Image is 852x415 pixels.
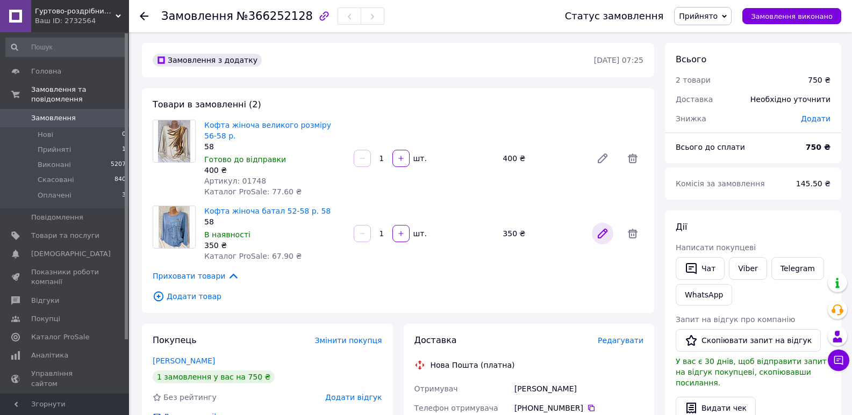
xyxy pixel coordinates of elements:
[153,356,215,365] a: [PERSON_NAME]
[592,223,613,244] a: Редагувати
[158,120,190,162] img: Кофта жіноча великого розміру 56-58 р.
[428,360,518,370] div: Нова Пошта (платна)
[31,369,99,388] span: Управління сайтом
[153,270,239,282] span: Приховати товари
[806,143,830,151] b: 750 ₴
[153,335,197,345] span: Покупець
[31,113,76,123] span: Замовлення
[808,75,830,85] div: 750 ₴
[622,223,643,244] span: Видалити
[38,145,71,155] span: Прийняті
[35,6,116,16] span: Гуртово-роздрібний магазин KAOshop
[204,141,345,152] div: 58
[140,11,148,21] div: Повернутися назад
[31,314,60,324] span: Покупці
[742,8,841,24] button: Замовлення виконано
[676,284,732,305] a: WhatsApp
[31,351,68,360] span: Аналітика
[38,130,53,140] span: Нові
[729,257,767,280] a: Viber
[796,179,830,188] span: 145.50 ₴
[676,257,725,280] button: Чат
[751,12,833,20] span: Замовлення виконано
[111,160,126,170] span: 5207
[38,160,71,170] span: Виконані
[31,231,99,241] span: Товари та послуги
[5,38,127,57] input: Пошук
[498,226,588,241] div: 350 ₴
[676,76,711,84] span: 2 товари
[114,175,126,185] span: 840
[31,296,59,305] span: Відгуки
[163,393,217,402] span: Без рейтингу
[801,114,830,123] span: Додати
[676,114,706,123] span: Знижка
[122,130,126,140] span: 0
[31,249,111,259] span: [DEMOGRAPHIC_DATA]
[598,336,643,345] span: Редагувати
[38,191,71,200] span: Оплачені
[744,88,837,111] div: Необхідно уточнити
[35,16,129,26] div: Ваш ID: 2732564
[159,206,190,248] img: Кофта жіноча батал 52-58 р. 58
[771,257,824,280] a: Telegram
[204,187,302,196] span: Каталог ProSale: 77.60 ₴
[153,290,643,302] span: Додати товар
[122,191,126,200] span: 3
[237,10,313,23] span: №366252128
[161,10,233,23] span: Замовлення
[204,252,302,260] span: Каталог ProSale: 67.90 ₴
[676,95,713,104] span: Доставка
[315,336,382,345] span: Змінити покупця
[565,11,664,21] div: Статус замовлення
[204,165,345,176] div: 400 ₴
[676,143,745,151] span: Всього до сплати
[204,207,331,215] a: Кофта жіноча батал 52-58 р. 58
[31,67,61,76] span: Головна
[676,329,821,352] button: Скопіювати запит на відгук
[828,350,849,371] button: Чат з покупцем
[676,243,756,252] span: Написати покупцеві
[414,335,457,345] span: Доставка
[122,145,126,155] span: 1
[676,179,765,188] span: Комісія за замовлення
[204,121,331,140] a: Кофта жіноча великого розміру 56-58 р.
[153,370,275,383] div: 1 замовлення у вас на 750 ₴
[31,267,99,287] span: Показники роботи компанії
[325,393,382,402] span: Додати відгук
[676,222,687,232] span: Дії
[592,148,613,169] a: Редагувати
[594,56,643,64] time: [DATE] 07:25
[411,228,428,239] div: шт.
[204,155,286,164] span: Готово до відправки
[31,85,129,104] span: Замовлення та повідомлення
[31,213,83,222] span: Повідомлення
[676,315,795,324] span: Запит на відгук про компанію
[411,153,428,164] div: шт.
[204,230,250,239] span: В наявності
[204,240,345,251] div: 350 ₴
[153,99,261,110] span: Товари в замовленні (2)
[153,54,262,67] div: Замовлення з додатку
[38,175,74,185] span: Скасовані
[498,151,588,166] div: 400 ₴
[622,148,643,169] span: Видалити
[679,12,718,20] span: Прийнято
[676,357,827,387] span: У вас є 30 днів, щоб відправити запит на відгук покупцеві, скопіювавши посилання.
[414,384,458,393] span: Отримувач
[31,332,89,342] span: Каталог ProSale
[204,177,266,185] span: Артикул: 01748
[512,379,646,398] div: [PERSON_NAME]
[204,216,345,227] div: 58
[414,404,498,412] span: Телефон отримувача
[676,54,706,64] span: Всього
[514,403,643,413] div: [PHONE_NUMBER]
